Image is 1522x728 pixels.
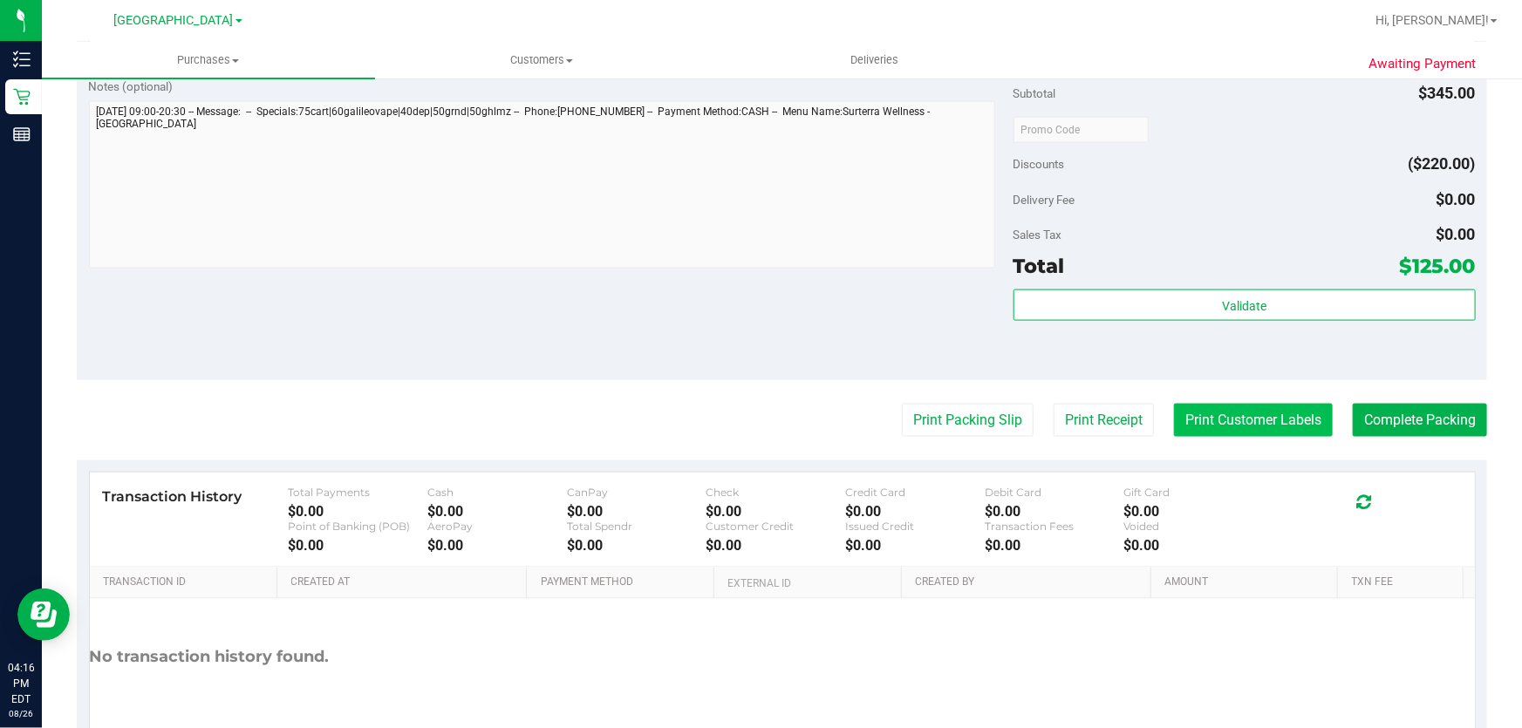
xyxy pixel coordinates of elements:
span: $125.00 [1400,254,1476,278]
inline-svg: Retail [13,88,31,105]
button: Validate [1014,289,1476,321]
a: Payment Method [541,575,707,589]
span: Validate [1222,299,1266,313]
div: $0.00 [567,537,706,554]
div: Total Spendr [567,520,706,533]
span: Subtotal [1014,86,1056,100]
span: Sales Tax [1014,228,1062,242]
div: Cash [427,486,567,499]
a: Amount [1164,575,1331,589]
div: $0.00 [427,537,567,554]
button: Print Customer Labels [1174,404,1333,437]
span: Delivery Fee [1014,193,1075,207]
span: Total [1014,254,1065,278]
div: Debit Card [985,486,1124,499]
div: Credit Card [845,486,985,499]
span: $345.00 [1419,84,1476,102]
span: ($220.00) [1409,154,1476,173]
div: Check [706,486,845,499]
div: $0.00 [985,537,1124,554]
iframe: Resource center [17,589,70,641]
span: $0.00 [1437,190,1476,208]
div: $0.00 [706,503,845,520]
inline-svg: Inventory [13,51,31,68]
div: Issued Credit [845,520,985,533]
a: Purchases [42,42,375,78]
div: Gift Card [1124,486,1264,499]
a: Transaction ID [103,575,270,589]
div: Voided [1124,520,1264,533]
div: No transaction history found. [90,599,330,717]
div: CanPay [567,486,706,499]
a: Customers [375,42,708,78]
a: Created At [291,575,521,589]
div: Customer Credit [706,520,845,533]
div: $0.00 [427,503,567,520]
a: Txn Fee [1352,575,1457,589]
a: Deliveries [708,42,1041,78]
div: Point of Banking (POB) [288,520,427,533]
button: Print Packing Slip [902,404,1034,437]
div: AeroPay [427,520,567,533]
button: Print Receipt [1054,404,1154,437]
span: [GEOGRAPHIC_DATA] [114,13,234,28]
div: $0.00 [985,503,1124,520]
div: $0.00 [706,537,845,554]
span: Deliveries [827,52,922,68]
input: Promo Code [1014,117,1149,143]
span: Purchases [42,52,375,68]
div: $0.00 [288,537,427,554]
button: Complete Packing [1353,404,1487,437]
span: $0.00 [1437,225,1476,243]
a: Created By [915,575,1144,589]
div: $0.00 [845,537,985,554]
span: Customers [376,52,707,68]
div: Total Payments [288,486,427,499]
span: Awaiting Payment [1369,54,1477,74]
inline-svg: Reports [13,126,31,143]
th: External ID [713,568,901,599]
div: $0.00 [288,503,427,520]
div: $0.00 [1124,537,1264,554]
div: $0.00 [1124,503,1264,520]
p: 08/26 [8,707,34,720]
div: $0.00 [567,503,706,520]
p: 04:16 PM EDT [8,660,34,707]
span: Discounts [1014,148,1065,180]
span: Hi, [PERSON_NAME]! [1375,13,1489,27]
div: $0.00 [845,503,985,520]
span: Notes (optional) [89,79,174,93]
div: Transaction Fees [985,520,1124,533]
